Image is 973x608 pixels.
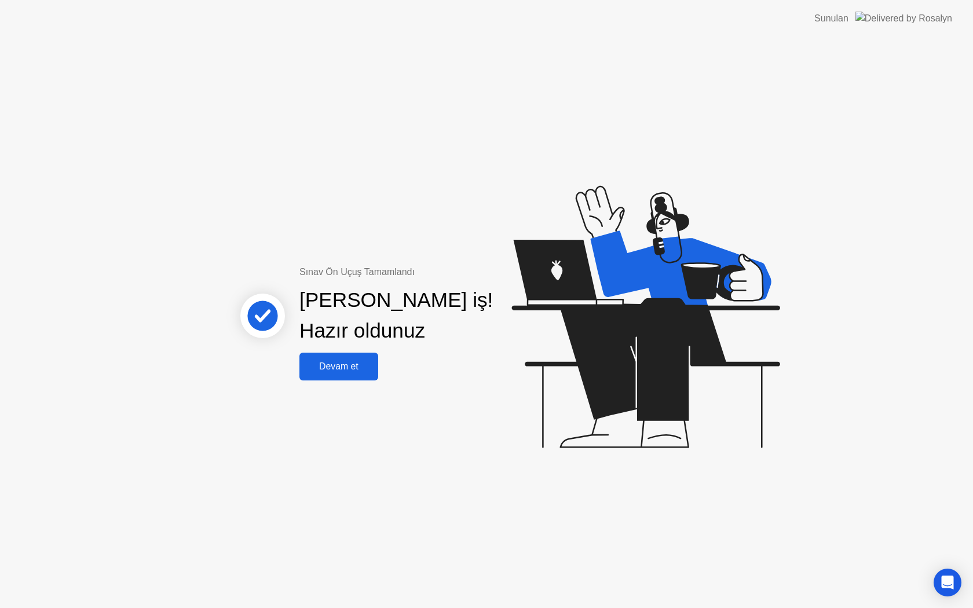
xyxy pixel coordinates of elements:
[934,569,961,596] div: Open Intercom Messenger
[299,265,539,279] div: Sınav Ön Uçuş Tamamlandı
[814,12,848,25] div: Sunulan
[299,353,378,380] button: Devam et
[303,361,375,372] div: Devam et
[855,12,952,25] img: Delivered by Rosalyn
[299,285,493,346] div: [PERSON_NAME] iş! Hazır oldunuz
